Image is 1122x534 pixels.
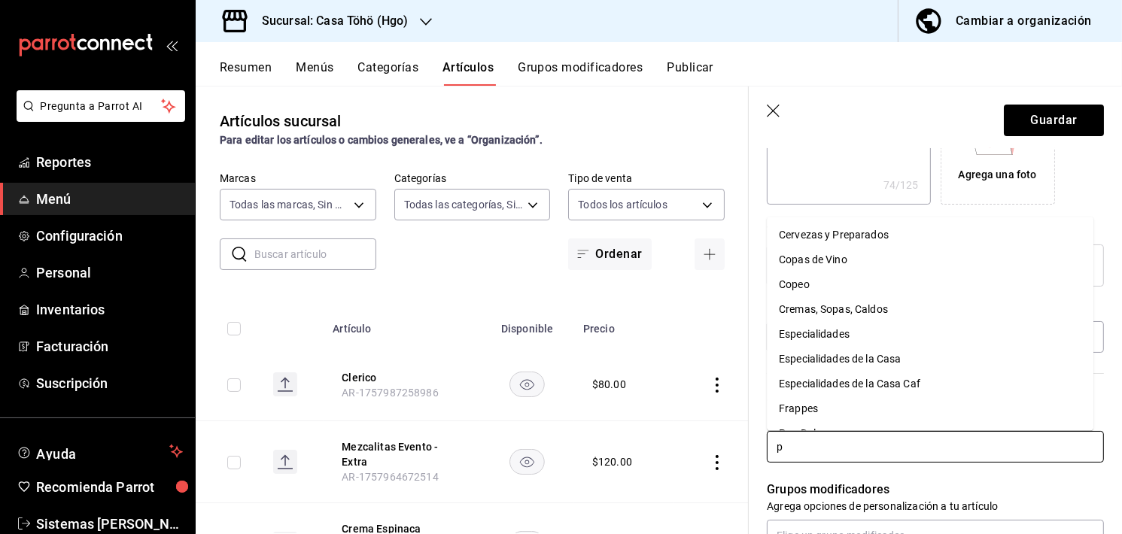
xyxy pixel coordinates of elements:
[250,12,408,30] h3: Sucursal: Casa Töhö (Hgo)
[220,134,543,146] strong: Para editar los artículos o cambios generales, ve a “Organización”.
[220,60,1122,86] div: navigation tabs
[767,223,1093,247] li: Cervezas y Preparados
[342,370,462,385] button: edit-product-location
[17,90,185,122] button: Pregunta a Parrot AI
[574,300,674,348] th: Precio
[509,449,545,475] button: availability-product
[767,431,1104,463] input: Elige una categoría existente
[36,514,183,534] span: Sistemas [PERSON_NAME]
[767,297,1093,322] li: Cremas, Sopas, Caldos
[220,110,341,132] div: Artículos sucursal
[404,197,523,212] span: Todas las categorías, Sin categoría
[710,455,725,470] button: actions
[394,174,551,184] label: Categorías
[36,152,183,172] span: Reportes
[883,177,919,193] div: 74 /125
[767,499,1104,514] p: Agrega opciones de personalización a tu artículo
[358,60,419,86] button: Categorías
[342,471,438,483] span: AR-1757964672514
[342,439,462,469] button: edit-product-location
[36,477,183,497] span: Recomienda Parrot
[592,454,632,469] div: $ 120.00
[11,109,185,125] a: Pregunta a Parrot AI
[324,300,480,348] th: Artículo
[220,174,376,184] label: Marcas
[959,167,1037,183] div: Agrega una foto
[41,99,162,114] span: Pregunta a Parrot AI
[518,60,643,86] button: Grupos modificadores
[36,189,183,209] span: Menú
[230,197,348,212] span: Todas las marcas, Sin marca
[296,60,333,86] button: Menús
[767,372,1093,396] li: Especialidades de la Casa Caf
[767,247,1093,272] li: Copas de Vino
[578,197,667,212] span: Todos los artículos
[36,336,183,357] span: Facturación
[342,387,438,399] span: AR-1757987258986
[956,11,1092,32] div: Cambiar a organización
[442,60,494,86] button: Artículos
[767,481,1104,499] p: Grupos modificadores
[767,396,1093,421] li: Frappes
[509,372,545,397] button: availability-product
[480,300,574,348] th: Disponible
[767,322,1093,347] li: Especialidades
[568,174,725,184] label: Tipo de venta
[568,238,651,270] button: Ordenar
[254,239,376,269] input: Buscar artículo
[667,60,713,86] button: Publicar
[36,299,183,320] span: Inventarios
[36,442,163,460] span: Ayuda
[220,60,272,86] button: Resumen
[36,373,183,393] span: Suscripción
[36,226,183,246] span: Configuración
[592,377,626,392] div: $ 80.00
[710,378,725,393] button: actions
[36,262,183,283] span: Personal
[767,272,1093,297] li: Copeo
[166,39,178,51] button: open_drawer_menu
[767,347,1093,372] li: Especialidades de la Casa
[767,421,1093,446] li: Pan Dulce
[1004,105,1104,136] button: Guardar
